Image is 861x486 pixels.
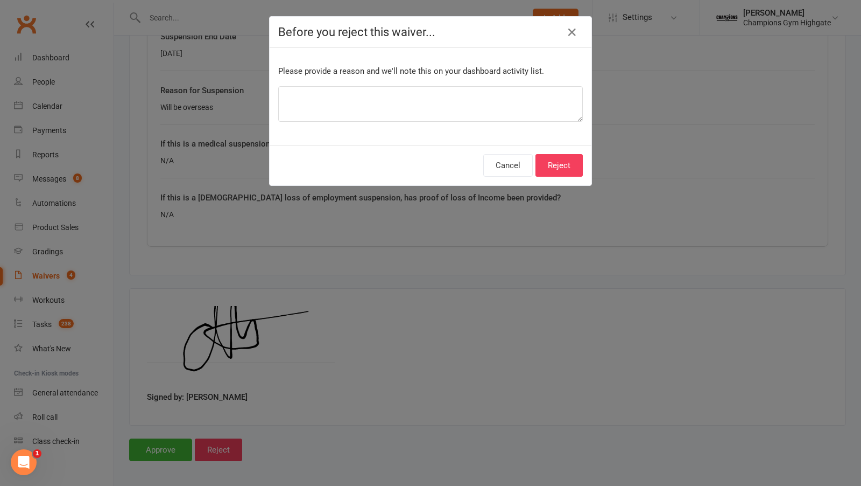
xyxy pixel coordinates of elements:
h4: Before you reject this waiver... [278,25,583,39]
p: Please provide a reason and we'll note this on your dashboard activity list. [278,65,583,78]
button: Close [563,24,581,41]
iframe: Intercom live chat [11,449,37,475]
button: Cancel [483,154,533,177]
button: Reject [535,154,583,177]
span: 1 [33,449,41,458]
